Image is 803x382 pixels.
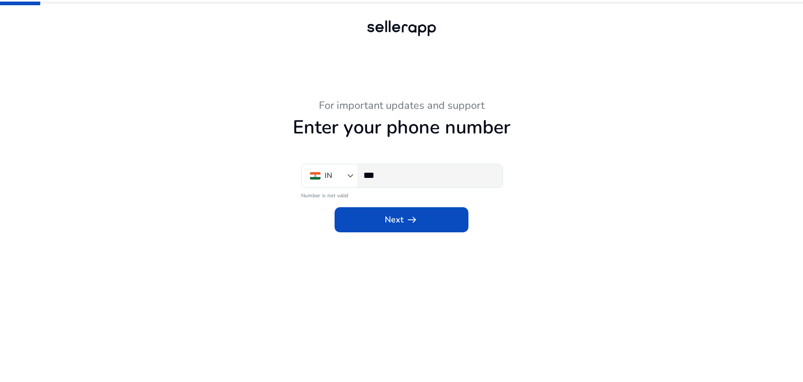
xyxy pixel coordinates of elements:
[406,214,418,226] span: arrow_right_alt
[325,170,332,182] div: IN
[114,99,689,112] h3: For important updates and support
[385,214,418,226] span: Next
[301,189,502,200] mat-error: Number is not valid
[335,207,468,232] button: Nextarrow_right_alt
[114,116,689,139] h1: Enter your phone number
